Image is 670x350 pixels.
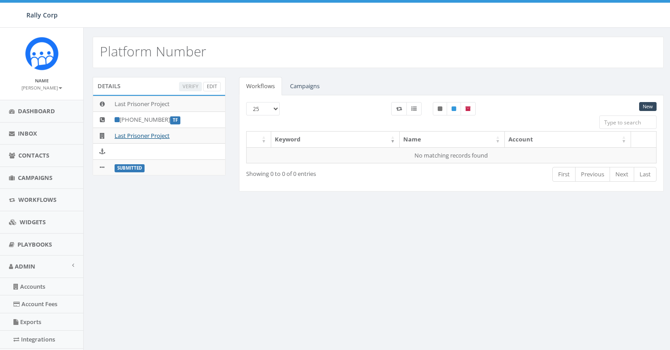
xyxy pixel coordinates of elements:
span: Rally Corp [26,11,58,19]
span: Dashboard [18,107,55,115]
a: [PERSON_NAME] [21,83,62,91]
input: Type to search [599,115,657,129]
a: Last Prisoner Project [115,132,170,140]
label: Archived [461,102,476,115]
td: [PHONE_NUMBER] [111,112,225,128]
span: Workflows [18,196,56,204]
small: [PERSON_NAME] [21,85,62,91]
td: Last Prisoner Project [111,96,225,112]
div: Details [93,77,226,95]
span: Campaigns [18,174,52,182]
a: Next [610,167,634,182]
th: Name: activate to sort column ascending [400,132,505,147]
a: First [552,167,576,182]
small: Name [35,77,49,84]
img: Icon_1.png [25,37,59,70]
th: Keyword: activate to sort column ascending [271,132,400,147]
a: Previous [575,167,610,182]
span: Playbooks [17,240,52,248]
label: Unpublished [433,102,447,115]
label: Published [447,102,461,115]
a: Workflows [239,77,282,95]
span: Admin [15,262,35,270]
span: Contacts [18,151,49,159]
label: TF [170,116,180,124]
a: Last [634,167,657,182]
a: Edit [203,82,221,91]
label: Workflow [391,102,407,115]
td: No matching records found [247,147,657,163]
span: Inbox [18,129,37,137]
span: Widgets [20,218,46,226]
a: Campaigns [283,77,327,95]
a: New [639,102,657,111]
th: Account: activate to sort column ascending [505,132,631,147]
label: Submitted [115,164,145,172]
label: Menu [406,102,422,115]
th: : activate to sort column ascending [247,132,271,147]
div: Showing 0 to 0 of 0 entries [246,166,410,178]
h2: Platform Number [100,44,206,59]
